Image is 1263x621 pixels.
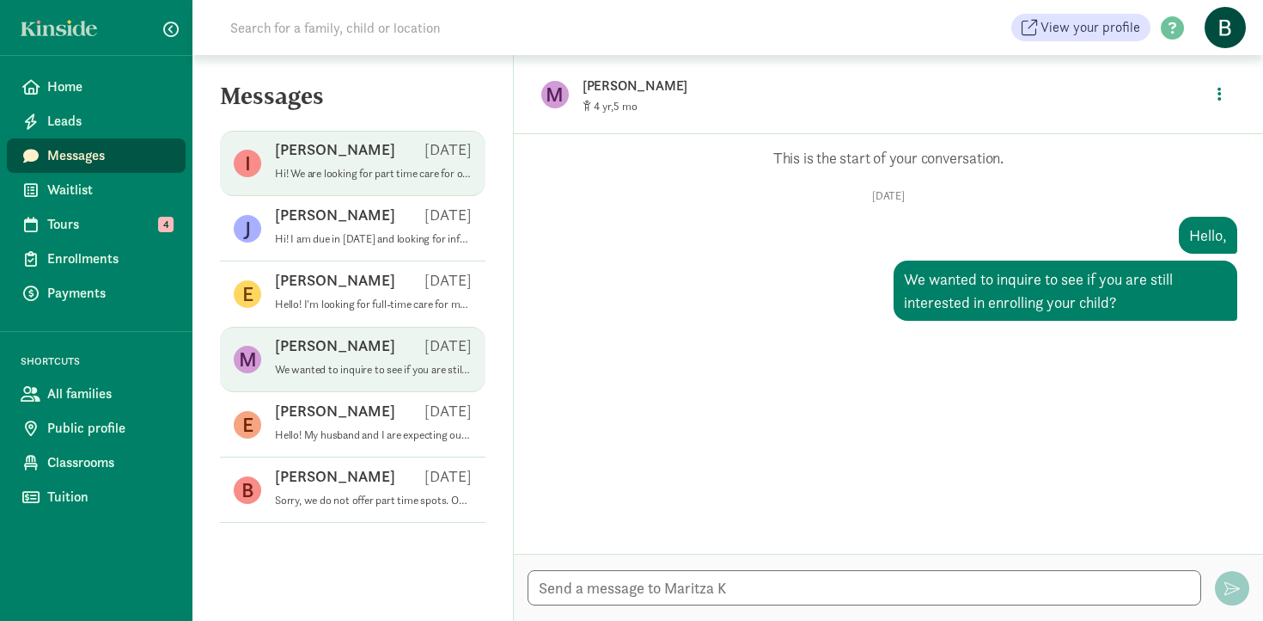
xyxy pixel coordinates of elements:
[7,276,186,310] a: Payments
[424,270,472,291] p: [DATE]
[47,111,172,132] span: Leads
[275,139,395,160] p: [PERSON_NAME]
[540,189,1237,203] p: [DATE]
[7,411,186,446] a: Public profile
[275,335,395,356] p: [PERSON_NAME]
[47,452,172,473] span: Classrooms
[275,494,472,507] p: Sorry, we do not offer part time spots. Our waitlist is for all ages as well. Please let me know ...
[541,81,569,108] figure: M
[424,139,472,160] p: [DATE]
[234,215,261,243] figure: J
[47,180,172,200] span: Waitlist
[1040,17,1140,38] span: View your profile
[275,205,395,225] p: [PERSON_NAME]
[7,173,186,207] a: Waitlist
[613,99,638,114] span: 5
[158,217,174,232] span: 4
[7,70,186,104] a: Home
[275,466,395,487] p: [PERSON_NAME]
[275,298,472,311] p: Hello! I'm looking for full-time care for my infant twins (DOB [DEMOGRAPHIC_DATA]). Do you have a...
[7,138,186,173] a: Messages
[7,104,186,138] a: Leads
[424,466,472,487] p: [DATE]
[424,401,472,421] p: [DATE]
[1179,217,1237,254] div: Hello,
[594,99,613,114] span: 4
[7,446,186,480] a: Classrooms
[234,411,261,439] figure: E
[424,335,472,356] p: [DATE]
[7,377,186,411] a: All families
[7,480,186,514] a: Tuition
[47,214,172,235] span: Tours
[275,232,472,246] p: Hi! I am due in [DATE] and looking for infant care in late October/early November. Do you have an...
[47,384,172,404] span: All families
[234,280,261,308] figure: E
[275,428,472,442] p: Hello! My husband and I are expecting our first child at the end of September this year. My curre...
[220,10,702,45] input: Search for a family, child or location
[7,242,186,276] a: Enrollments
[47,145,172,166] span: Messages
[1177,538,1263,621] iframe: Chat Widget
[234,346,261,373] figure: M
[275,167,472,181] p: Hi! We are looking for part time care for our almost [DEMOGRAPHIC_DATA] son, and wanted to see if...
[1011,14,1150,41] a: View your profile
[275,270,395,291] p: [PERSON_NAME]
[234,150,261,177] figure: I
[583,74,1124,98] p: [PERSON_NAME]
[47,249,172,269] span: Enrollments
[47,283,172,304] span: Payments
[7,207,186,242] a: Tours 4
[192,83,513,124] h5: Messages
[275,363,472,377] p: We wanted to inquire to see if you are still interested in enrolling your child?
[47,77,172,97] span: Home
[47,418,172,439] span: Public profile
[47,487,172,507] span: Tuition
[540,148,1237,169] p: This is the start of your conversation.
[275,401,395,421] p: [PERSON_NAME]
[424,205,472,225] p: [DATE]
[894,261,1237,321] div: We wanted to inquire to see if you are still interested in enrolling your child?
[234,477,261,504] figure: B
